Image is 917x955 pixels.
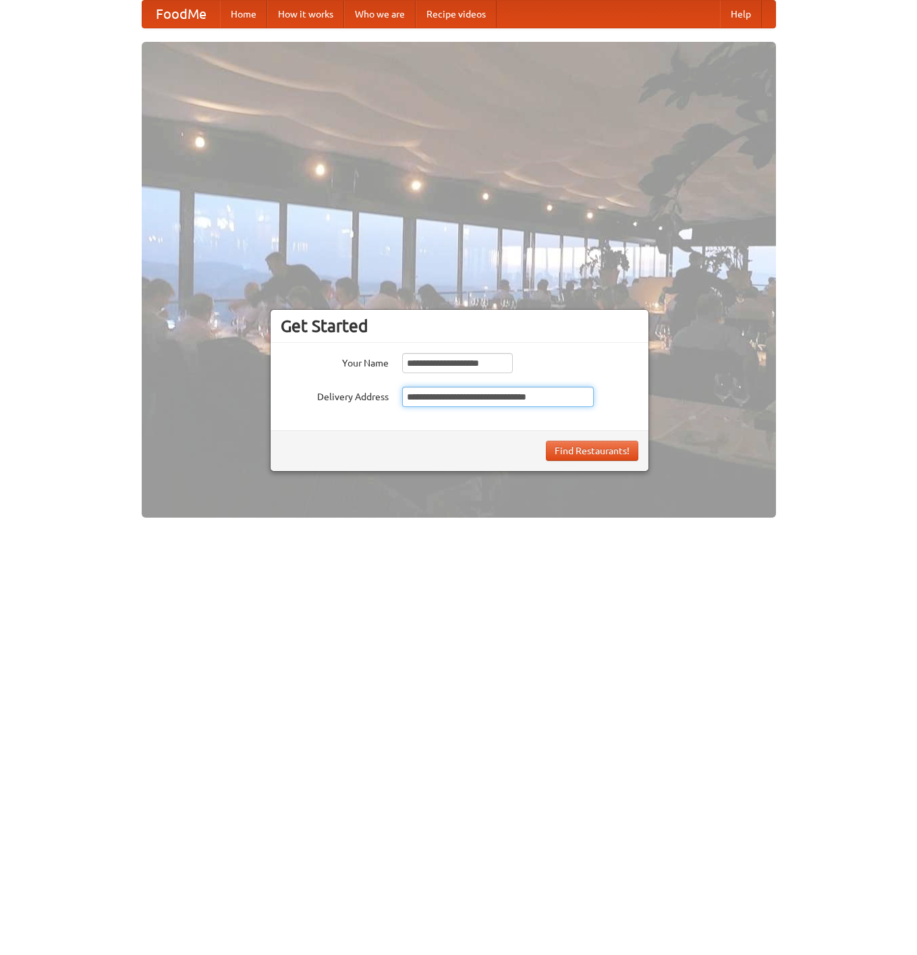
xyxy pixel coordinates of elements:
label: Delivery Address [281,387,389,404]
a: Home [220,1,267,28]
a: Who we are [344,1,416,28]
a: How it works [267,1,344,28]
h3: Get Started [281,316,638,336]
a: Recipe videos [416,1,497,28]
label: Your Name [281,353,389,370]
a: FoodMe [142,1,220,28]
a: Help [720,1,762,28]
button: Find Restaurants! [546,441,638,461]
